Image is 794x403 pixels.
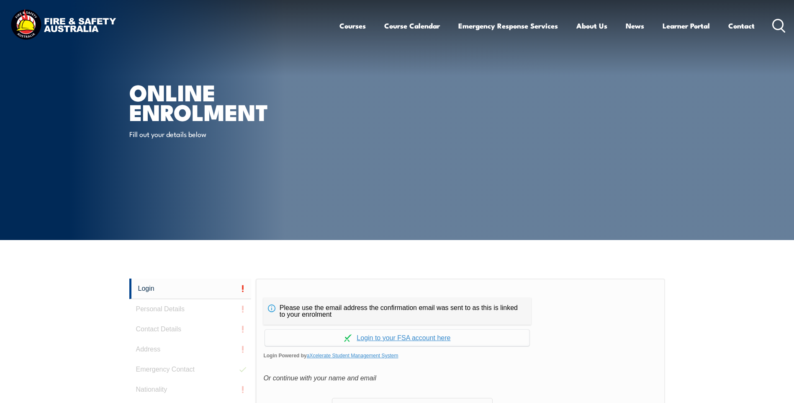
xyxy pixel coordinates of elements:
[129,82,336,121] h1: Online Enrolment
[344,334,352,342] img: Log in withaxcelerate
[626,15,644,37] a: News
[263,298,531,325] div: Please use the email address the confirmation email was sent to as this is linked to your enrolment
[576,15,607,37] a: About Us
[339,15,366,37] a: Courses
[384,15,440,37] a: Course Calendar
[129,279,252,299] a: Login
[263,372,657,385] div: Or continue with your name and email
[263,349,657,362] span: Login Powered by
[728,15,755,37] a: Contact
[458,15,558,37] a: Emergency Response Services
[129,129,282,139] p: Fill out your details below
[663,15,710,37] a: Learner Portal
[307,353,398,359] a: aXcelerate Student Management System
